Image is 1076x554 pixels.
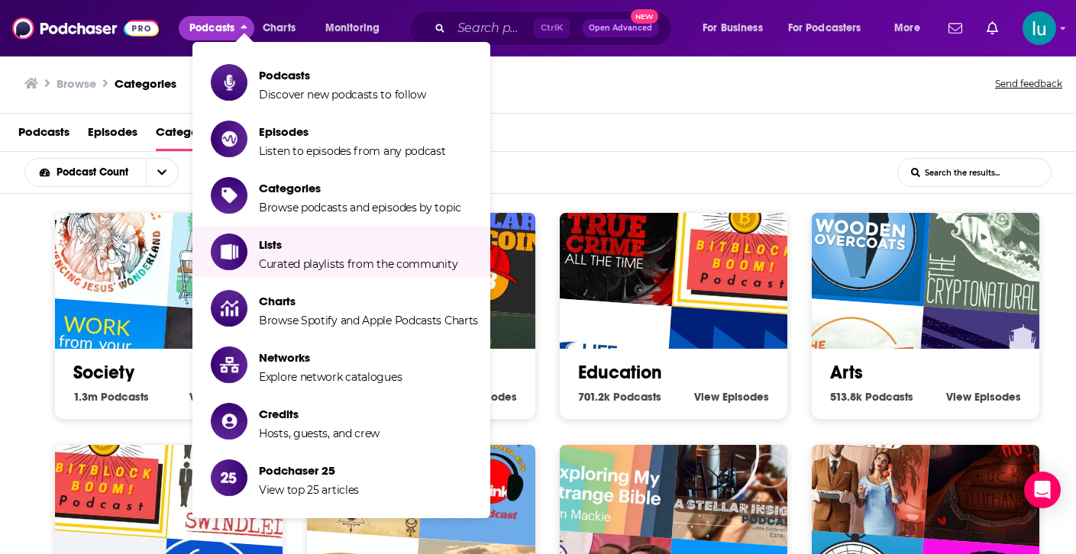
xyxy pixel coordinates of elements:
[189,390,264,404] a: View Society Episodes
[259,427,380,440] span: Hosts, guests, and crew
[259,181,461,195] span: Categories
[451,16,534,40] input: Search podcasts, credits, & more...
[73,390,149,404] a: 1.3m Society Podcasts
[722,390,769,404] span: Episodes
[830,390,913,404] a: 513.8k Arts Podcasts
[31,161,176,307] img: Eat Me Drink Me Podcast
[12,14,159,43] img: Podchaser - Follow, Share and Rate Podcasts
[259,407,380,421] span: Credits
[57,76,96,91] h3: Browse
[578,361,662,384] a: Education
[946,390,971,404] span: View
[73,361,134,384] a: Society
[259,370,402,384] span: Explore network catalogues
[582,19,659,37] button: Open AdvancedNew
[263,18,296,39] span: Charts
[613,390,661,404] span: Podcasts
[703,18,763,39] span: For Business
[884,16,939,40] button: open menu
[923,402,1069,548] img: Fuck Humans
[25,167,146,178] button: open menu
[671,402,817,548] img: A Stellar Insight
[671,170,817,316] img: The BitBlockBoom Bitcoin Podcast
[694,390,769,404] a: View Education Episodes
[424,11,687,46] div: Search podcasts, credits, & more...
[259,237,457,252] span: Lists
[535,161,681,307] img: True Crime All The Time
[787,392,933,538] img: Your Mom & Dad
[1023,11,1056,45] button: Show profile menu
[88,120,137,151] a: Episodes
[259,257,457,271] span: Curated playlists from the community
[865,390,913,404] span: Podcasts
[894,18,920,39] span: More
[830,361,863,384] a: Arts
[534,18,570,38] span: Ctrl K
[578,390,661,404] a: 701.2k Education Podcasts
[156,120,218,151] a: Categories
[146,159,178,186] button: open menu
[325,18,380,39] span: Monitoring
[974,390,1021,404] span: Episodes
[57,167,134,178] span: Podcast Count
[778,16,884,40] button: open menu
[189,390,215,404] span: View
[788,18,861,39] span: For Podcasters
[189,18,234,39] span: Podcasts
[946,390,1021,404] a: View Arts Episodes
[315,16,399,40] button: open menu
[179,16,254,40] button: close menu
[942,15,968,41] a: Show notifications dropdown
[259,294,478,308] span: Charts
[578,390,610,404] span: 701.2k
[589,24,652,32] span: Open Advanced
[101,390,149,404] span: Podcasts
[73,390,98,404] span: 1.3m
[631,9,658,24] span: New
[1023,11,1056,45] img: User Profile
[259,350,402,365] span: Networks
[259,88,426,101] span: Discover new podcasts to follow
[259,68,426,82] span: Podcasts
[923,170,1069,316] img: The Cryptonaturalist
[1024,472,1061,508] div: Open Intercom Messenger
[259,201,461,214] span: Browse podcasts and episodes by topic
[990,73,1067,95] button: Send feedback
[259,144,446,158] span: Listen to episodes from any podcast
[535,392,681,538] img: Exploring My Strange Bible
[259,463,359,478] span: Podchaser 25
[259,124,446,139] span: Episodes
[981,15,1004,41] a: Show notifications dropdown
[18,120,69,151] a: Podcasts
[830,390,862,404] span: 513.8k
[692,16,782,40] button: open menu
[259,314,478,327] span: Browse Spotify and Apple Podcasts Charts
[259,483,359,497] span: View top 25 articles
[24,158,202,187] h2: Choose List sort
[1023,11,1056,45] span: Logged in as lusodano
[694,390,719,404] span: View
[31,392,176,538] img: The BitBlockBoom Bitcoin Podcast
[115,76,176,91] a: Categories
[253,16,305,40] a: Charts
[787,161,933,307] img: Wooden Overcoats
